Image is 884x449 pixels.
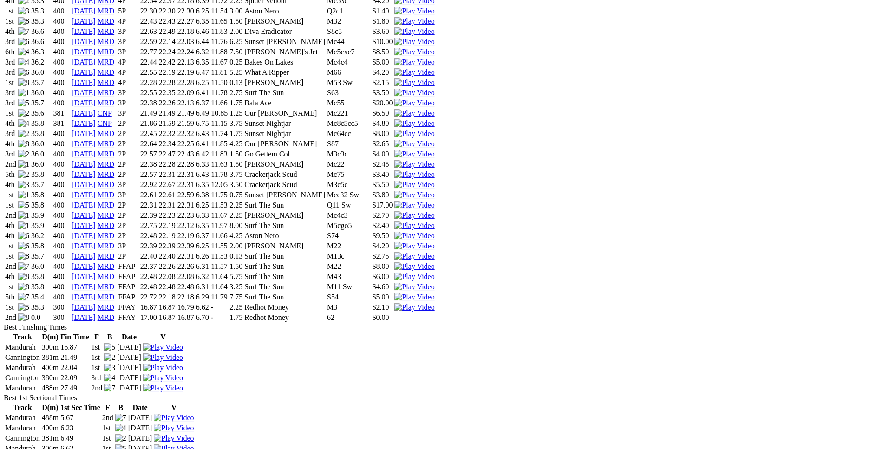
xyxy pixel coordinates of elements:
[177,7,195,16] td: 22.30
[118,37,139,46] td: 3P
[72,170,96,178] a: [DATE]
[196,58,210,67] td: 6.35
[394,89,434,97] img: Play Video
[158,58,176,67] td: 22.42
[18,273,29,281] img: 8
[244,37,326,46] td: Sunset [PERSON_NAME]
[98,99,114,107] a: MRD
[98,191,114,199] a: MRD
[196,78,210,87] td: 6.25
[140,27,157,36] td: 22.63
[140,68,157,77] td: 22.55
[394,150,434,158] img: Play Video
[53,7,71,16] td: 400
[394,221,434,229] a: View replay
[394,283,434,291] a: View replay
[244,27,326,36] td: Diva Eradicator
[394,262,434,270] a: View replay
[98,119,112,127] a: CNP
[104,364,115,372] img: 3
[394,130,434,137] a: View replay
[210,78,228,87] td: 11.50
[394,109,434,117] img: Play Video
[372,68,393,77] td: $4.20
[98,181,114,189] a: MRD
[118,17,139,26] td: 4P
[118,27,139,36] td: 3P
[143,374,183,382] img: Play Video
[18,58,29,66] img: 4
[394,78,434,86] a: View replay
[394,27,434,36] img: Play Video
[210,47,228,57] td: 11.88
[18,211,29,220] img: 1
[394,119,434,127] a: View replay
[394,191,434,199] img: Play Video
[372,7,393,16] td: $1.40
[72,48,96,56] a: [DATE]
[140,47,157,57] td: 22.77
[72,68,96,76] a: [DATE]
[18,48,29,56] img: 4
[18,27,29,36] img: 7
[394,119,434,128] img: Play Video
[394,293,434,301] img: Play Video
[5,7,17,16] td: 1st
[394,252,434,260] a: View replay
[53,27,71,36] td: 400
[372,27,393,36] td: $3.60
[18,232,29,240] img: 6
[72,273,96,280] a: [DATE]
[177,58,195,67] td: 22.13
[53,78,71,87] td: 400
[98,48,114,56] a: MRD
[210,27,228,36] td: 11.83
[98,58,114,66] a: MRD
[394,191,434,199] a: View replay
[98,38,114,46] a: MRD
[72,150,96,158] a: [DATE]
[72,221,96,229] a: [DATE]
[98,262,114,270] a: MRD
[394,170,434,178] a: View replay
[154,424,194,432] a: View replay
[394,211,434,219] a: View replay
[98,89,114,97] a: MRD
[140,7,157,16] td: 22.30
[394,38,434,46] img: Play Video
[140,58,157,67] td: 22.44
[72,27,96,35] a: [DATE]
[327,37,360,46] td: Mc44
[229,37,243,46] td: 6.25
[244,68,326,77] td: What A Ripper
[143,343,183,351] img: Play Video
[18,119,29,128] img: 4
[98,170,114,178] a: MRD
[394,232,434,240] a: View replay
[394,17,434,26] img: Play Video
[31,17,52,26] td: 35.3
[72,7,96,15] a: [DATE]
[98,78,114,86] a: MRD
[394,242,434,250] img: Play Video
[143,353,183,361] a: View replay
[158,27,176,36] td: 22.49
[72,303,96,311] a: [DATE]
[53,17,71,26] td: 400
[394,181,434,189] img: Play Video
[72,38,96,46] a: [DATE]
[158,17,176,26] td: 22.43
[5,68,17,77] td: 3rd
[72,211,96,219] a: [DATE]
[104,353,115,362] img: 2
[72,262,96,270] a: [DATE]
[5,17,17,26] td: 1st
[53,68,71,77] td: 400
[72,283,96,291] a: [DATE]
[327,7,360,16] td: Q2c1
[98,283,114,291] a: MRD
[372,47,393,57] td: $8.50
[104,384,115,392] img: 7
[98,211,114,219] a: MRD
[140,78,157,87] td: 22.28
